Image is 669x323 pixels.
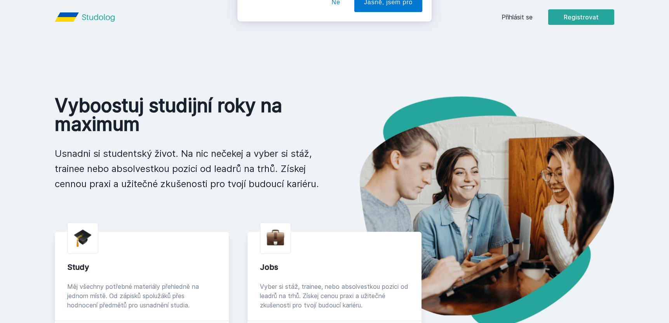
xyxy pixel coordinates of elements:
[74,229,92,247] img: graduation-cap.png
[260,282,409,310] div: Vyber si stáž, trainee, nebo absolvestkou pozici od leadrů na trhů. Získej cenou praxi a užitečné...
[67,282,216,310] div: Měj všechny potřebné materiály přehledně na jednom místě. Od zápisků spolužáků přes hodnocení pře...
[247,9,278,40] img: notification icon
[260,262,409,273] div: Jobs
[354,40,422,60] button: Jasně, jsem pro
[278,9,422,27] div: [PERSON_NAME] dostávat tipy ohledně studia, nových testů, hodnocení učitelů a předmětů?
[67,262,216,273] div: Study
[267,227,284,247] img: briefcase.png
[322,40,350,60] button: Ne
[55,96,322,134] h1: Vyboostuj studijní roky na maximum
[55,146,322,191] p: Usnadni si studentský život. Na nic nečekej a vyber si stáž, trainee nebo absolvestkou pozici od ...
